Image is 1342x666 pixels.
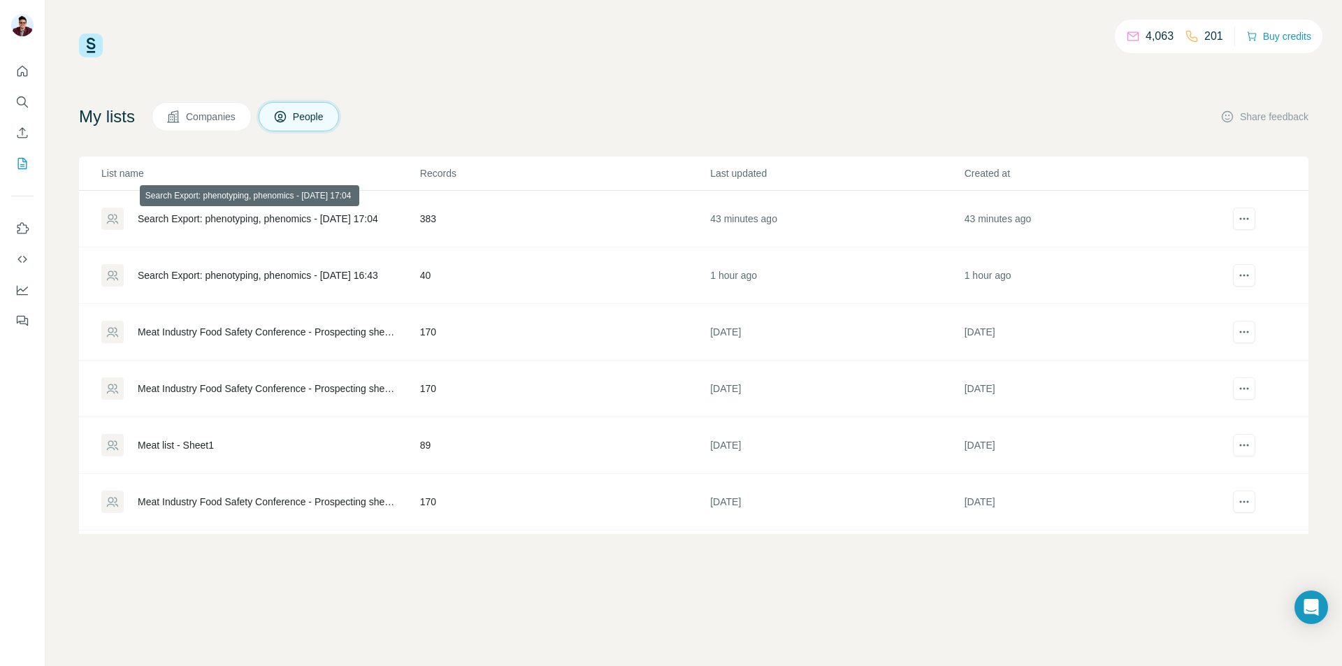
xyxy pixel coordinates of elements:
button: Share feedback [1220,110,1308,124]
div: Meat Industry Food Safety Conference - Prospecting sheet - contacts_master (1) [138,325,396,339]
td: [DATE] [709,361,963,417]
span: Companies [186,110,237,124]
button: Buy credits [1246,27,1311,46]
td: [DATE] [709,304,963,361]
button: Feedback [11,308,34,333]
img: Avatar [11,14,34,36]
p: List name [101,166,419,180]
p: Created at [965,166,1217,180]
p: 4,063 [1146,28,1174,45]
button: Quick start [11,59,34,84]
button: actions [1233,208,1255,230]
button: Use Surfe API [11,247,34,272]
td: 383 [419,191,709,247]
td: 89 [419,417,709,474]
td: [DATE] [709,417,963,474]
td: [DATE] [964,530,1218,587]
button: Use Surfe on LinkedIn [11,216,34,241]
div: Search Export: phenotyping, phenomics - [DATE] 17:04 [138,212,378,226]
td: 1 hour ago [964,247,1218,304]
td: 170 [419,474,709,530]
img: Surfe Logo [79,34,103,57]
button: actions [1233,321,1255,343]
button: actions [1233,377,1255,400]
button: Dashboard [11,277,34,303]
button: actions [1233,434,1255,456]
td: 405 [419,530,709,587]
div: Open Intercom Messenger [1294,591,1328,624]
td: [DATE] [709,530,963,587]
div: Search Export: phenotyping, phenomics - [DATE] 16:43 [138,268,378,282]
p: Records [420,166,709,180]
td: [DATE] [964,474,1218,530]
button: Search [11,89,34,115]
h4: My lists [79,106,135,128]
p: 201 [1204,28,1223,45]
td: 43 minutes ago [709,191,963,247]
button: actions [1233,491,1255,513]
span: People [293,110,325,124]
p: Last updated [710,166,962,180]
td: [DATE] [964,304,1218,361]
td: 43 minutes ago [964,191,1218,247]
td: [DATE] [709,474,963,530]
td: [DATE] [964,361,1218,417]
button: My lists [11,151,34,176]
button: actions [1233,264,1255,287]
div: Meat list - Sheet1 [138,438,214,452]
td: 40 [419,247,709,304]
td: 170 [419,304,709,361]
td: 1 hour ago [709,247,963,304]
div: Meat Industry Food Safety Conference - Prospecting sheet - contacts_master (1) [138,382,396,396]
button: Enrich CSV [11,120,34,145]
div: Meat Industry Food Safety Conference - Prospecting sheet - contacts_master [138,495,396,509]
td: 170 [419,361,709,417]
td: [DATE] [964,417,1218,474]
